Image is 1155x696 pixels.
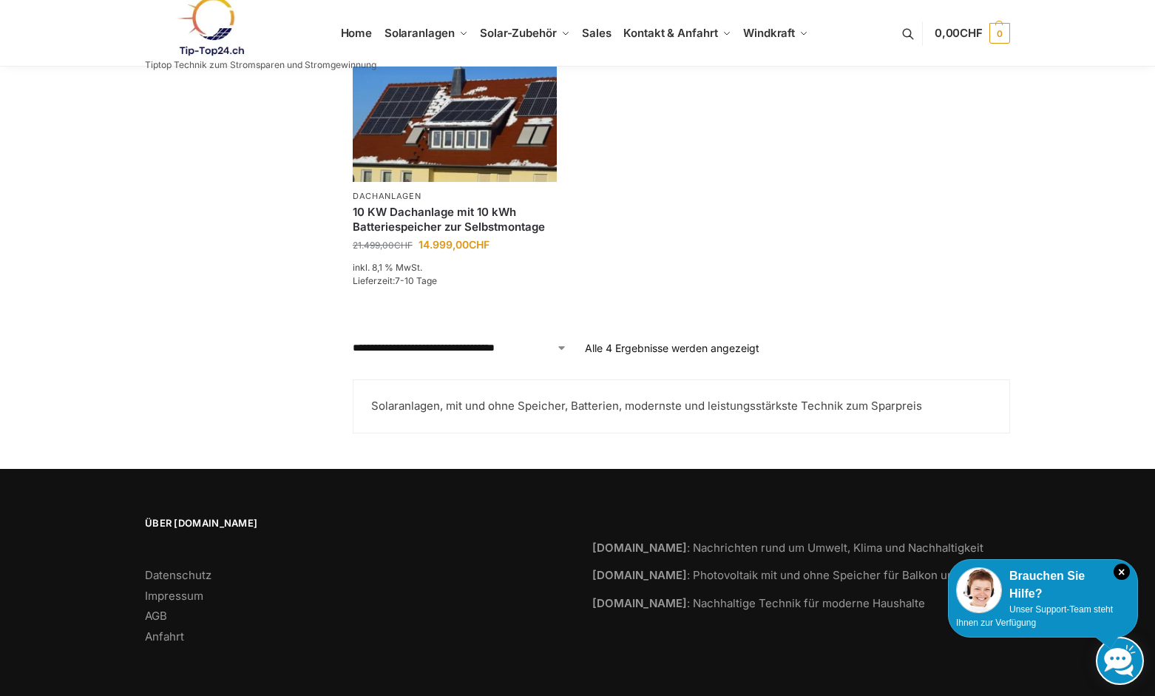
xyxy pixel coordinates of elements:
[585,340,759,356] p: Alle 4 Ergebnisse werden angezeigt
[623,26,717,40] span: Kontakt & Anfahrt
[989,23,1010,44] span: 0
[743,26,795,40] span: Windkraft
[935,26,983,40] span: 0,00
[956,604,1113,628] span: Unser Support-Team steht Ihnen zur Verfügung
[394,240,413,251] span: CHF
[353,205,557,234] a: 10 KW Dachanlage mit 10 kWh Batteriespeicher zur Selbstmontage
[592,541,983,555] a: [DOMAIN_NAME]: Nachrichten rund um Umwelt, Klima und Nachhaltigkeit
[385,26,455,40] span: Solaranlagen
[419,238,490,251] bdi: 14.999,00
[353,261,557,274] p: inkl. 8,1 % MwSt.
[1114,564,1130,580] i: Schließen
[480,26,557,40] span: Solar-Zubehör
[353,240,413,251] bdi: 21.499,00
[145,589,203,603] a: Impressum
[145,516,563,531] span: Über [DOMAIN_NAME]
[935,11,1010,55] a: 0,00CHF 0
[956,567,1130,603] div: Brauchen Sie Hilfe?
[145,61,376,70] p: Tiptop Technik zum Stromsparen und Stromgewinnung
[353,191,421,201] a: Dachanlagen
[145,629,184,643] a: Anfahrt
[353,29,557,182] a: -30%Solar Dachanlage 6,5 KW
[371,398,992,415] p: Solaranlagen, mit und ohne Speicher, Batterien, modernste und leistungsstärkste Technik zum Sparp...
[592,596,687,610] strong: [DOMAIN_NAME]
[592,568,687,582] strong: [DOMAIN_NAME]
[592,596,925,610] a: [DOMAIN_NAME]: Nachhaltige Technik für moderne Haushalte
[353,29,557,182] img: Solar Dachanlage 6,5 KW
[395,275,437,286] span: 7-10 Tage
[592,541,687,555] strong: [DOMAIN_NAME]
[145,568,211,582] a: Datenschutz
[353,275,437,286] span: Lieferzeit:
[956,567,1002,613] img: Customer service
[469,238,490,251] span: CHF
[145,609,167,623] a: AGB
[592,568,1010,582] a: [DOMAIN_NAME]: Photovoltaik mit und ohne Speicher für Balkon und Terrasse
[353,340,567,356] select: Shop-Reihenfolge
[582,26,612,40] span: Sales
[960,26,983,40] span: CHF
